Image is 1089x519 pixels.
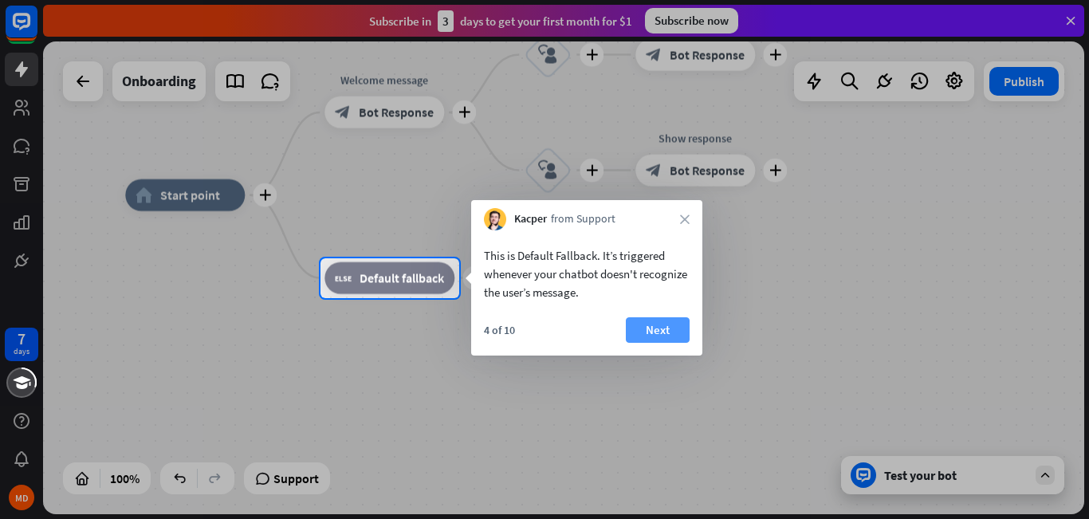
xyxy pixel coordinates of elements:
button: Next [626,317,690,343]
div: 4 of 10 [484,323,515,337]
span: Default fallback [360,270,444,286]
i: block_fallback [335,270,352,286]
div: This is Default Fallback. It’s triggered whenever your chatbot doesn't recognize the user’s message. [484,246,690,301]
span: Kacper [514,211,547,227]
span: from Support [551,211,615,227]
button: Open LiveChat chat widget [13,6,61,54]
i: close [680,214,690,224]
